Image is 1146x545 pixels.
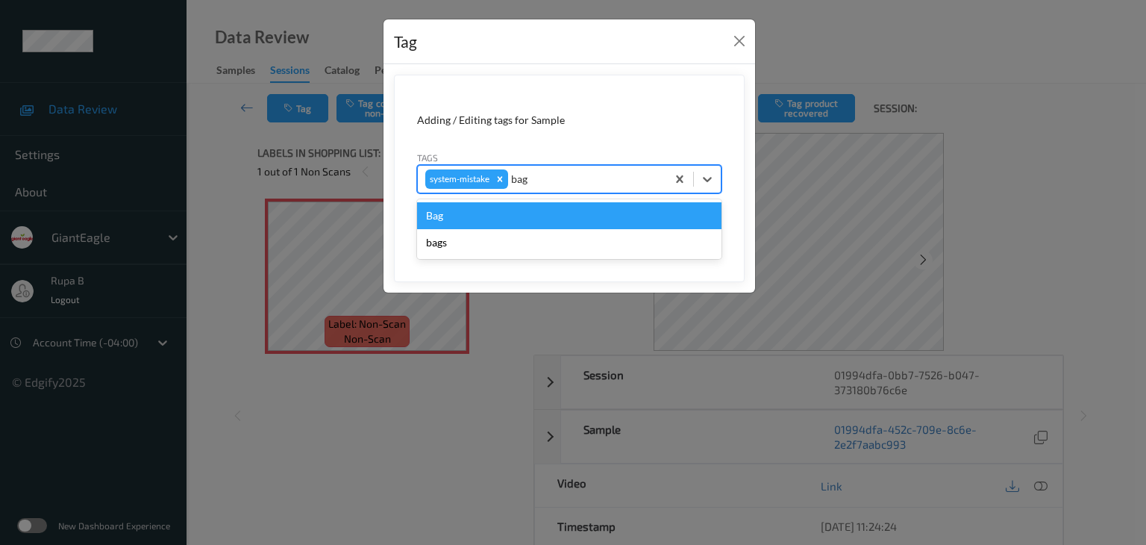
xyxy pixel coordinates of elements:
label: Tags [417,151,438,164]
div: Adding / Editing tags for Sample [417,113,721,128]
div: Tag [394,30,417,54]
div: system-mistake [425,169,492,189]
div: Bag [417,202,721,229]
div: bags [417,229,721,256]
button: Close [729,31,750,52]
div: Remove system-mistake [492,169,508,189]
